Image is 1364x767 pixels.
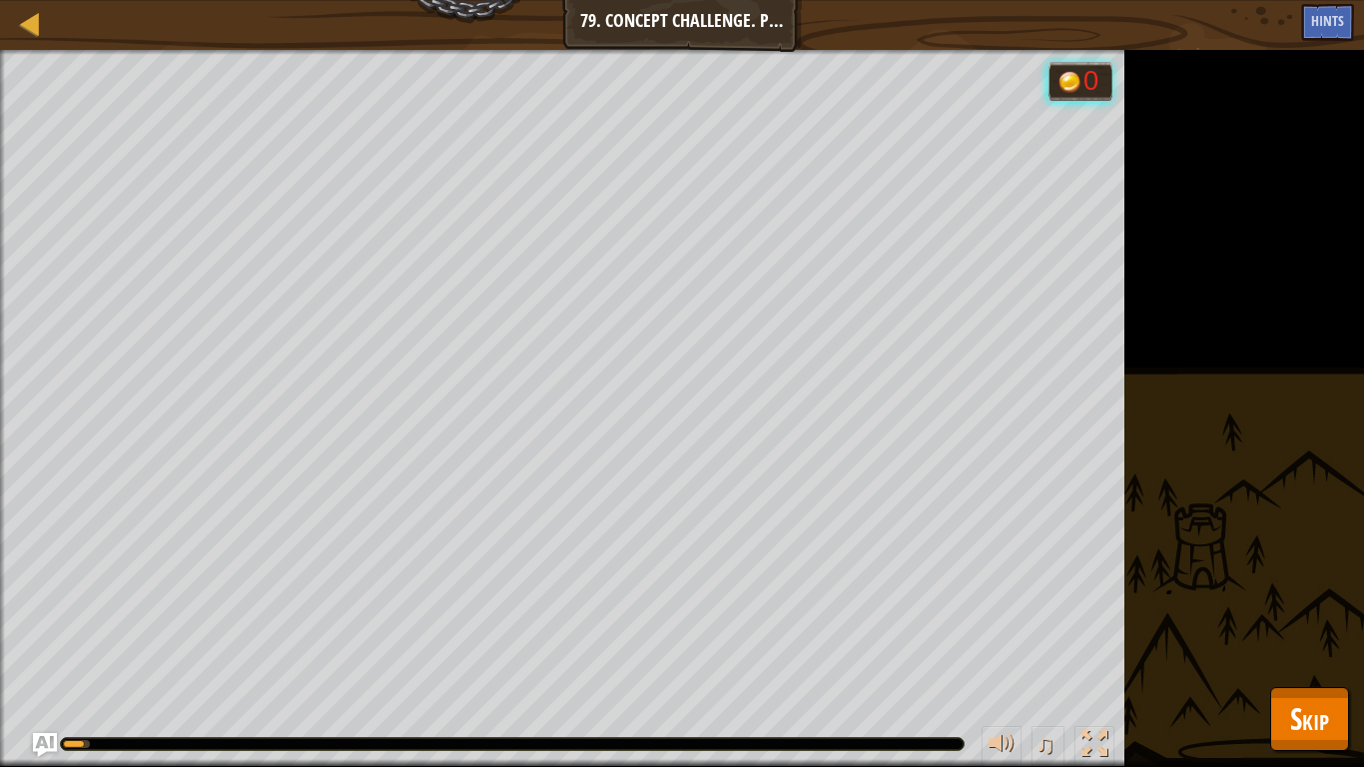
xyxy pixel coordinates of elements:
[1311,11,1344,30] span: Hints
[1035,729,1055,759] span: ♫
[1083,67,1103,94] div: 0
[982,726,1022,767] button: Adjust volume
[1031,726,1065,767] button: ♫
[1074,726,1114,767] button: Toggle fullscreen
[1048,62,1113,101] div: Team 'humans' has 0 gold.
[33,733,57,757] button: Ask AI
[1270,687,1349,751] button: Skip
[1290,698,1329,739] span: Skip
